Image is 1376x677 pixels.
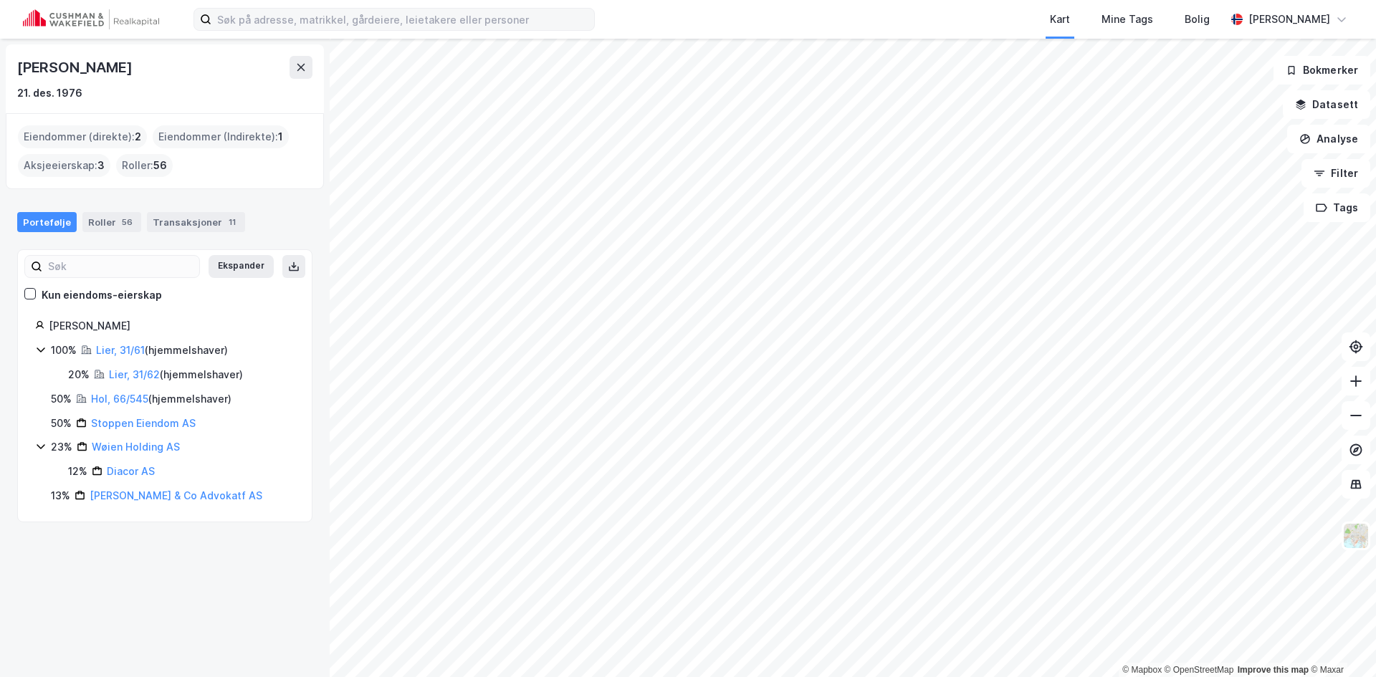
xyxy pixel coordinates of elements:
[153,157,167,174] span: 56
[153,125,289,148] div: Eiendommer (Indirekte) :
[1238,665,1309,675] a: Improve this map
[18,125,147,148] div: Eiendommer (direkte) :
[107,465,155,477] a: Diacor AS
[1304,608,1376,677] iframe: Chat Widget
[42,256,199,277] input: Søk
[82,212,141,232] div: Roller
[51,415,72,432] div: 50%
[90,489,262,501] a: [PERSON_NAME] & Co Advokatf AS
[96,342,228,359] div: ( hjemmelshaver )
[1050,11,1070,28] div: Kart
[92,441,180,453] a: Wøien Holding AS
[17,85,82,102] div: 21. des. 1976
[1301,159,1370,188] button: Filter
[23,9,159,29] img: cushman-wakefield-realkapital-logo.202ea83816669bd177139c58696a8fa1.svg
[209,255,274,278] button: Ekspander
[1102,11,1153,28] div: Mine Tags
[1122,665,1162,675] a: Mapbox
[211,9,594,30] input: Søk på adresse, matrikkel, gårdeiere, leietakere eller personer
[51,487,70,504] div: 13%
[17,212,77,232] div: Portefølje
[1304,608,1376,677] div: Kontrollprogram for chat
[17,56,135,79] div: [PERSON_NAME]
[91,393,148,405] a: Hol, 66/545
[91,390,231,408] div: ( hjemmelshaver )
[68,463,87,480] div: 12%
[51,390,72,408] div: 50%
[1283,90,1370,119] button: Datasett
[1185,11,1210,28] div: Bolig
[1274,56,1370,85] button: Bokmerker
[135,128,141,145] span: 2
[225,215,239,229] div: 11
[1248,11,1330,28] div: [PERSON_NAME]
[97,157,105,174] span: 3
[116,154,173,177] div: Roller :
[1304,193,1370,222] button: Tags
[68,366,90,383] div: 20%
[1165,665,1234,675] a: OpenStreetMap
[51,342,77,359] div: 100%
[109,368,160,380] a: Lier, 31/62
[96,344,145,356] a: Lier, 31/61
[51,438,72,456] div: 23%
[119,215,135,229] div: 56
[1287,125,1370,153] button: Analyse
[109,366,243,383] div: ( hjemmelshaver )
[42,287,162,304] div: Kun eiendoms-eierskap
[49,317,295,335] div: [PERSON_NAME]
[91,417,196,429] a: Stoppen Eiendom AS
[18,154,110,177] div: Aksjeeierskap :
[278,128,283,145] span: 1
[1342,522,1370,549] img: Z
[147,212,245,232] div: Transaksjoner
